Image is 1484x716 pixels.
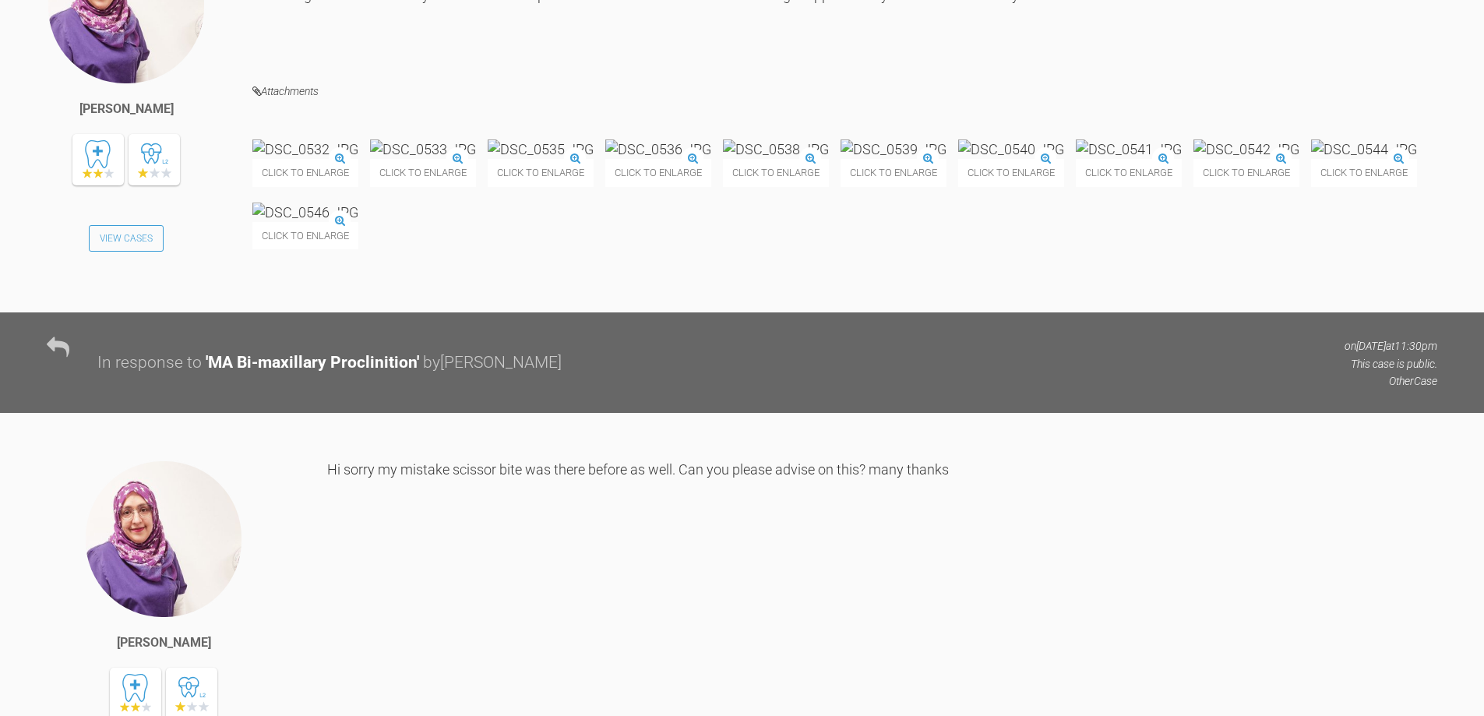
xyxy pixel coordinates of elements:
span: Click to enlarge [841,159,946,186]
a: View Cases [89,225,164,252]
p: This case is public. [1345,355,1437,372]
img: DSC_0533.JPG [370,139,476,159]
img: DSC_0542.JPG [1193,139,1299,159]
span: Click to enlarge [488,159,594,186]
img: DSC_0536.JPG [605,139,711,159]
span: Click to enlarge [1193,159,1299,186]
img: DSC_0532.JPG [252,139,358,159]
img: DSC_0535.JPG [488,139,594,159]
span: Click to enlarge [252,159,358,186]
span: Click to enlarge [1311,159,1417,186]
div: [PERSON_NAME] [117,633,211,653]
div: [PERSON_NAME] [79,99,174,119]
span: Click to enlarge [252,222,358,249]
p: on [DATE] at 11:30pm [1345,337,1437,354]
span: Click to enlarge [1076,159,1182,186]
h4: Attachments [252,82,1437,101]
div: In response to [97,350,202,376]
img: DSC_0539.JPG [841,139,946,159]
span: Click to enlarge [370,159,476,186]
img: DSC_0544.JPG [1311,139,1417,159]
span: Click to enlarge [958,159,1064,186]
img: DSC_0546.JPG [252,203,358,222]
span: Click to enlarge [605,159,711,186]
span: Click to enlarge [723,159,829,186]
div: ' MA Bi-maxillary Proclinition ' [206,350,419,376]
img: DSC_0538.JPG [723,139,829,159]
div: by [PERSON_NAME] [423,350,562,376]
img: Sadia Bokhari [84,460,243,619]
img: DSC_0541.JPG [1076,139,1182,159]
img: DSC_0540.JPG [958,139,1064,159]
p: Other Case [1345,372,1437,390]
